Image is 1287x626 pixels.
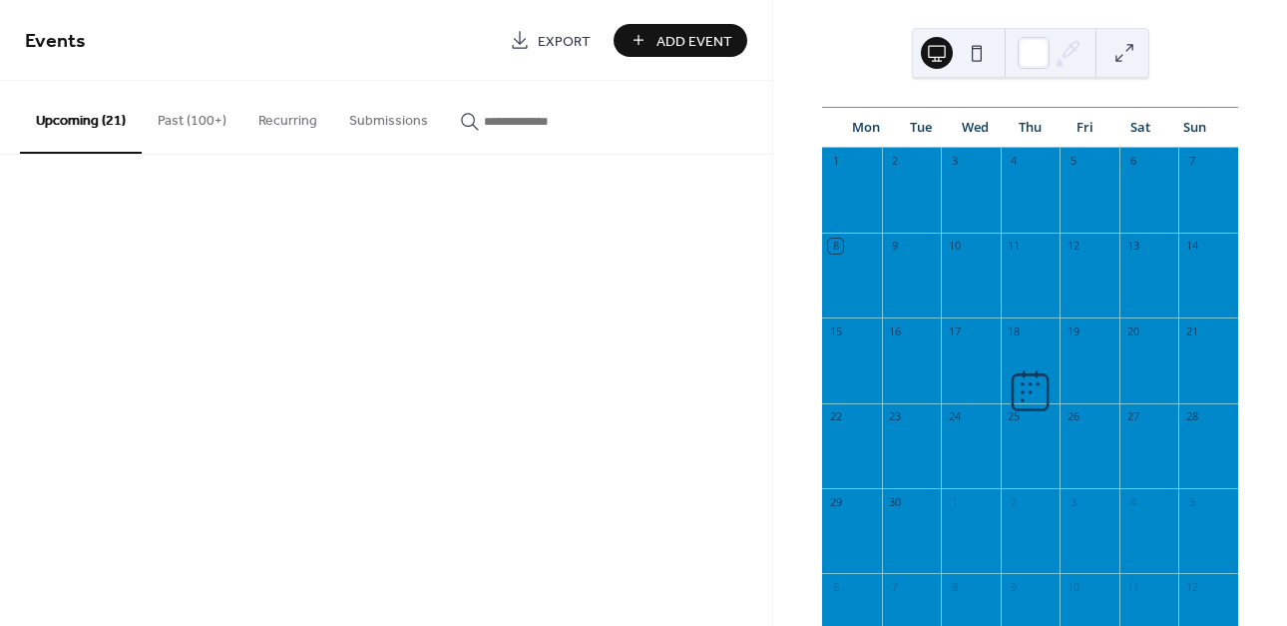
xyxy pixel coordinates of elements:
[656,31,732,52] span: Add Event
[1007,409,1022,424] div: 25
[888,323,903,338] div: 16
[888,579,903,594] div: 7
[495,24,606,57] a: Export
[1125,409,1140,424] div: 27
[1058,108,1112,148] div: Fri
[947,409,962,424] div: 24
[1125,239,1140,254] div: 13
[1184,323,1199,338] div: 21
[828,579,843,594] div: 6
[1167,108,1222,148] div: Sun
[1007,494,1022,509] div: 2
[1007,154,1022,169] div: 4
[888,494,903,509] div: 30
[1184,154,1199,169] div: 7
[1007,323,1022,338] div: 18
[1003,108,1058,148] div: Thu
[242,81,333,152] button: Recurring
[893,108,948,148] div: Tue
[828,323,843,338] div: 15
[20,81,142,154] button: Upcoming (21)
[1066,239,1080,254] div: 12
[1066,579,1080,594] div: 10
[948,108,1003,148] div: Wed
[828,409,843,424] div: 22
[142,81,242,152] button: Past (100+)
[1184,579,1199,594] div: 12
[1066,409,1080,424] div: 26
[1066,494,1080,509] div: 3
[947,323,962,338] div: 17
[1007,239,1022,254] div: 11
[828,239,843,254] div: 8
[1007,579,1022,594] div: 9
[1125,323,1140,338] div: 20
[1066,154,1080,169] div: 5
[1066,323,1080,338] div: 19
[1112,108,1167,148] div: Sat
[1125,494,1140,509] div: 4
[1184,239,1199,254] div: 14
[333,81,444,152] button: Submissions
[888,409,903,424] div: 23
[947,494,962,509] div: 1
[1184,494,1199,509] div: 5
[888,154,903,169] div: 2
[947,154,962,169] div: 3
[1125,579,1140,594] div: 11
[1125,154,1140,169] div: 6
[25,22,86,61] span: Events
[947,239,962,254] div: 10
[888,239,903,254] div: 9
[838,108,893,148] div: Mon
[1184,409,1199,424] div: 28
[614,24,747,57] button: Add Event
[538,31,591,52] span: Export
[947,579,962,594] div: 8
[828,494,843,509] div: 29
[828,154,843,169] div: 1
